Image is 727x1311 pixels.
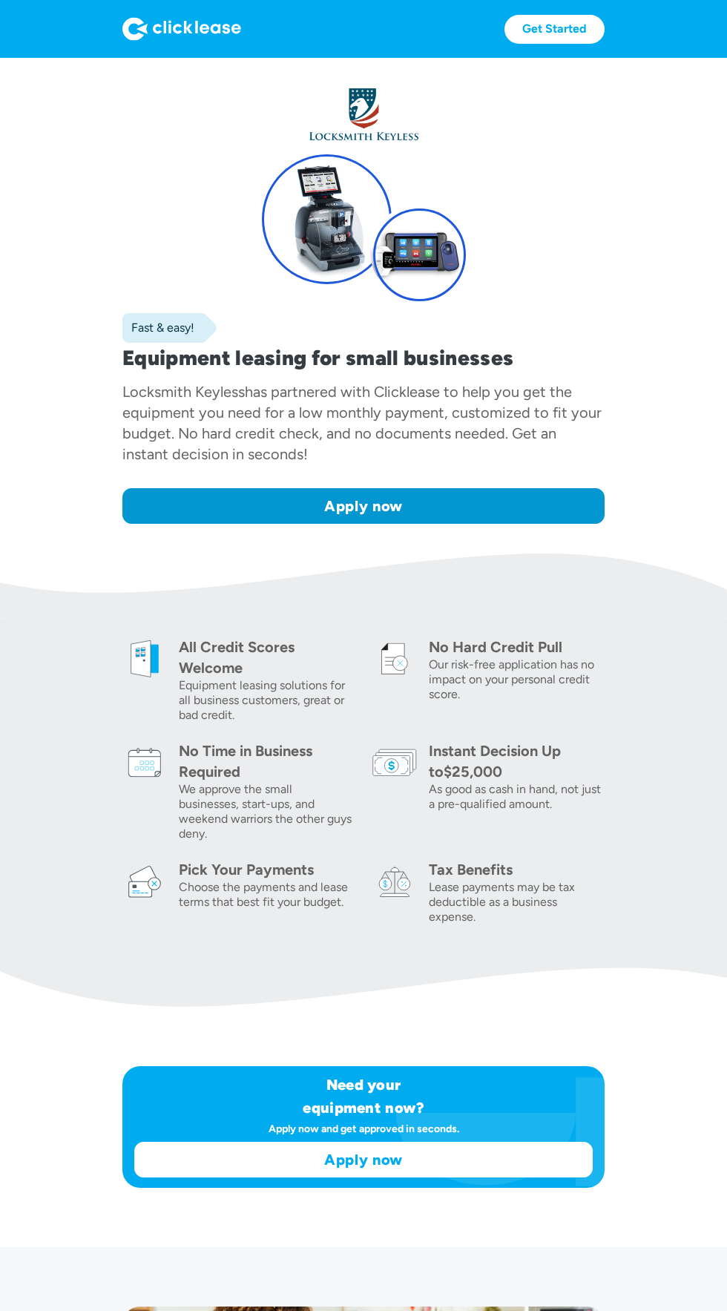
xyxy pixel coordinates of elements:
div: All Credit Scores Welcome [179,637,355,678]
div: has partnered with Clicklease to help you get the equipment you need for a low monthly payment, c... [122,383,602,463]
div: We approve the small businesses, start-ups, and weekend warriors the other guys deny. [179,782,355,841]
a: Apply now [135,1143,592,1177]
div: Fast & easy! [122,321,194,335]
img: calendar icon [122,740,167,785]
div: Equipment leasing solutions for all business customers, great or bad credit. [179,678,355,723]
img: money icon [372,740,417,785]
a: Apply now [122,488,605,524]
div: Tax Benefits [429,859,605,880]
div: Choose the payments and lease terms that best fit your budget. [179,880,355,910]
div: $25,000 [444,763,502,781]
div: As good as cash in hand, not just a pre-qualified amount. [429,782,605,812]
div: Our risk-free application has no impact on your personal credit score. [429,657,605,702]
h1: Need your [215,1077,513,1094]
div: Pick Your Payments [179,859,355,880]
h1: equipment now? [215,1100,513,1117]
div: Locksmith Keyless [122,383,245,401]
a: Get Started [504,15,605,44]
div: Instant Decision Up to [429,742,561,781]
img: welcome icon [122,637,167,681]
h1: Equipment leasing for small businesses [122,346,605,369]
img: Logo [122,17,241,41]
img: credit icon [372,637,417,681]
div: No Time in Business Required [179,740,355,782]
div: No Hard Credit Pull [429,637,605,657]
div: Apply now and get approved in seconds. [215,1123,513,1136]
img: tax icon [372,859,417,904]
div: Lease payments may be tax deductible as a business expense. [429,880,605,924]
img: card icon [122,859,167,904]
